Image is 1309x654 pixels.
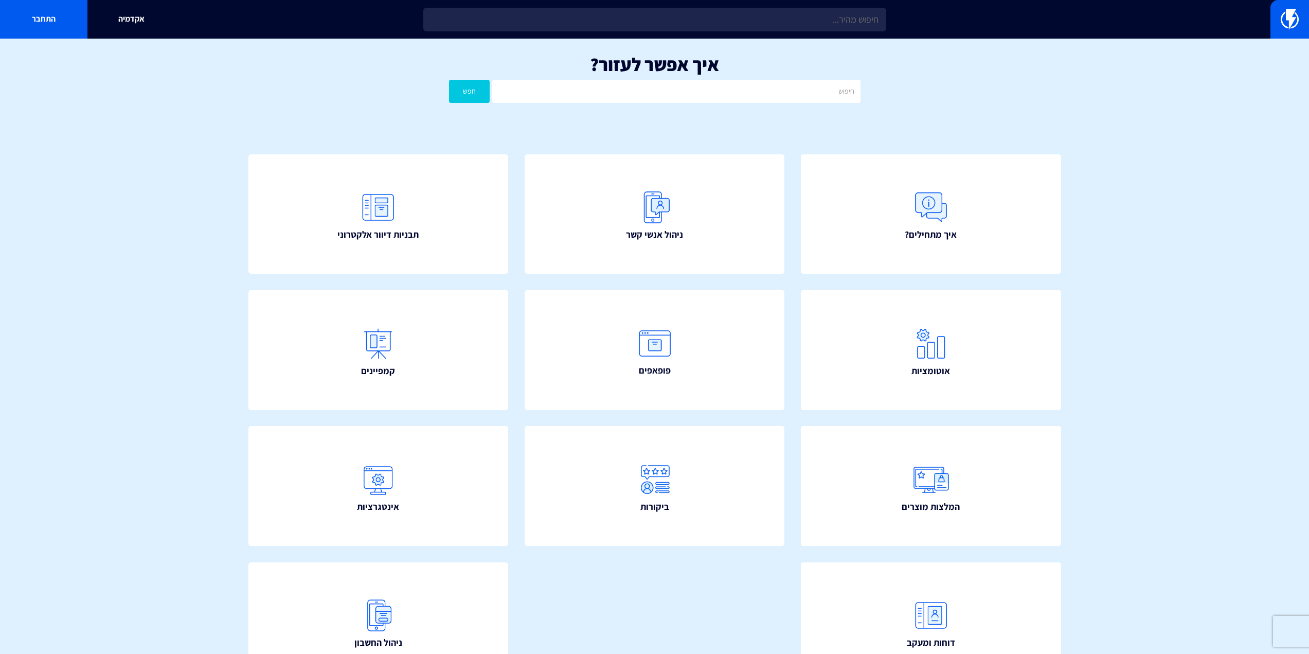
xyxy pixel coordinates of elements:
a: אינטגרציות [248,426,509,546]
span: ניהול אנשי קשר [626,228,683,241]
input: חיפוש מהיר... [423,8,886,31]
span: ביקורות [640,500,669,514]
a: ניהול אנשי קשר [525,154,785,274]
span: אוטומציות [911,364,950,378]
span: איך מתחילים? [905,228,957,241]
span: תבניות דיוור אלקטרוני [337,228,419,241]
a: ביקורות [525,426,785,546]
a: אוטומציות [801,290,1061,410]
a: קמפיינים [248,290,509,410]
span: ניהול החשבון [354,636,402,649]
a: תבניות דיוור אלקטרוני [248,154,509,274]
h1: איך אפשר לעזור? [15,54,1294,75]
span: קמפיינים [361,364,395,378]
a: איך מתחילים? [801,154,1061,274]
span: המלצות מוצרים [902,500,960,514]
a: המלצות מוצרים [801,426,1061,546]
a: פופאפים [525,290,785,410]
span: דוחות ומעקב [907,636,955,649]
span: פופאפים [639,364,671,377]
span: אינטגרציות [357,500,399,514]
button: חפש [449,80,490,103]
input: חיפוש [492,80,860,103]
